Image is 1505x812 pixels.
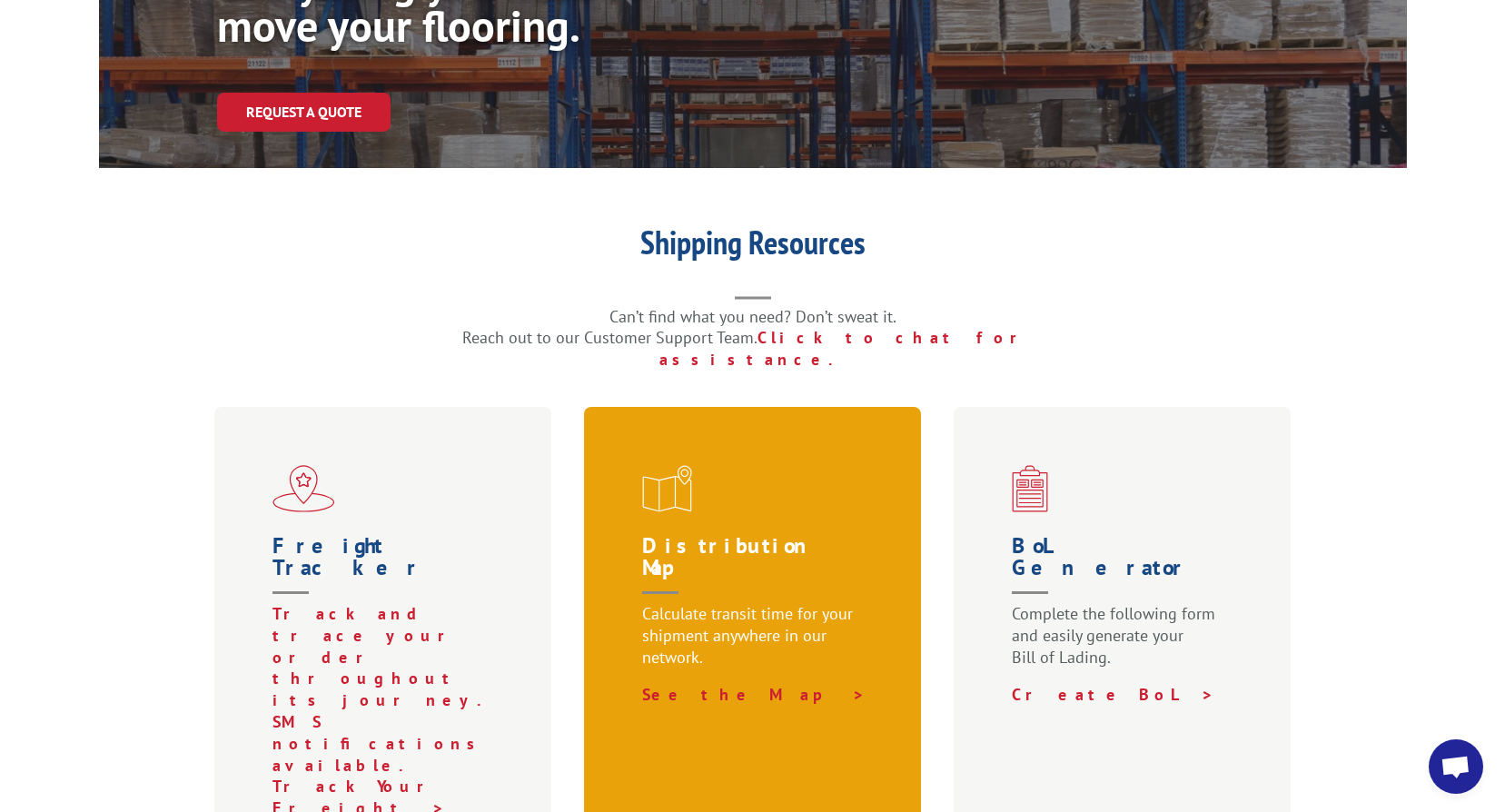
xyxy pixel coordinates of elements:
[272,465,335,512] img: xgs-icon-flagship-distribution-model-red
[390,226,1116,268] h1: Shipping Resources
[642,535,871,603] h1: Distribution Map
[1429,739,1483,794] div: Open chat
[272,535,501,603] h1: Freight Tracker
[642,684,866,705] a: See the Map >
[1012,465,1048,512] img: xgs-icon-bo-l-generator-red
[642,603,871,684] p: Calculate transit time for your shipment anywhere in our network.
[1012,684,1214,705] a: Create BoL >
[1012,603,1241,684] p: Complete the following form and easily generate your Bill of Lading.
[642,465,692,512] img: xgs-icon-distribution-map-red
[217,93,391,132] a: Request a Quote
[390,306,1116,371] p: Can’t find what you need? Don’t sweat it. Reach out to our Customer Support Team.
[1012,535,1241,603] h1: BoL Generator
[659,327,1043,370] a: Click to chat for assistance.
[272,603,501,776] p: Track and trace your order throughout its journey. SMS notifications available.
[272,535,501,776] a: Freight Tracker Track and trace your order throughout its journey. SMS notifications available.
